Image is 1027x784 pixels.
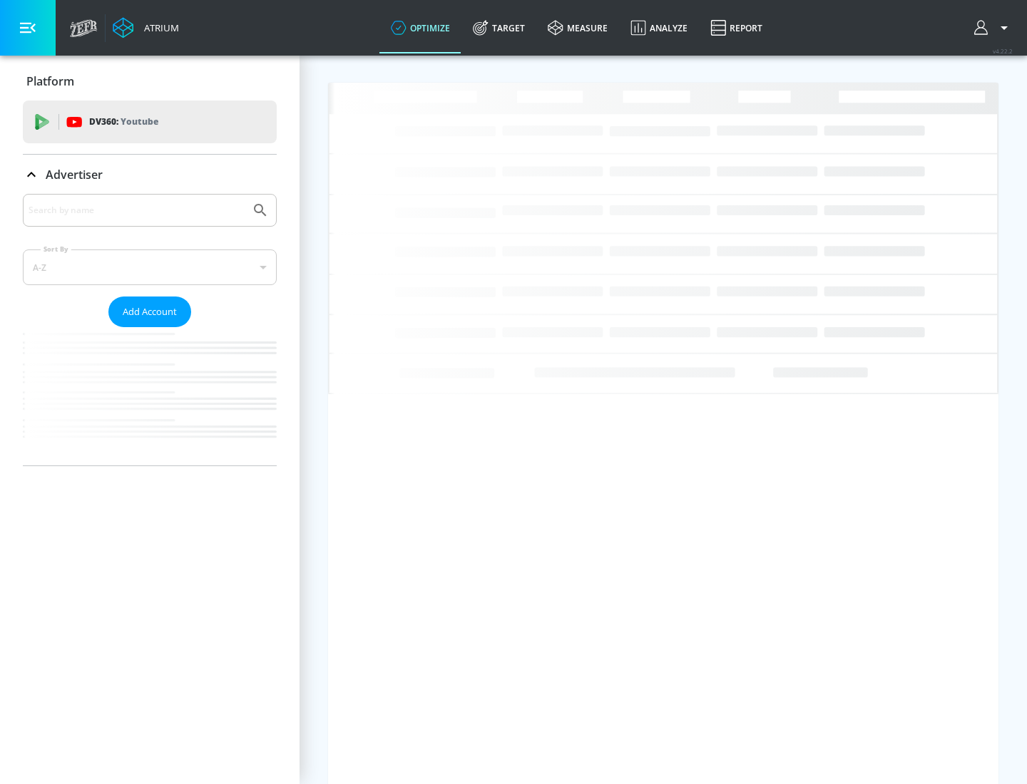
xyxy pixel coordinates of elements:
a: Atrium [113,17,179,38]
a: optimize [379,2,461,53]
a: Report [699,2,774,53]
div: Advertiser [23,194,277,465]
div: DV360: Youtube [23,100,277,143]
p: Platform [26,73,74,89]
p: Youtube [121,114,158,129]
a: measure [536,2,619,53]
span: v 4.22.2 [993,47,1013,55]
a: Target [461,2,536,53]
div: Platform [23,61,277,101]
p: DV360: [89,114,158,130]
div: Advertiser [23,155,277,195]
div: Atrium [138,21,179,34]
span: Add Account [123,304,177,320]
nav: list of Advertiser [23,327,277,465]
p: Advertiser [46,167,103,182]
a: Analyze [619,2,699,53]
label: Sort By [41,244,71,254]
input: Search by name [29,201,245,220]
div: A-Z [23,249,277,285]
button: Add Account [108,296,191,327]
